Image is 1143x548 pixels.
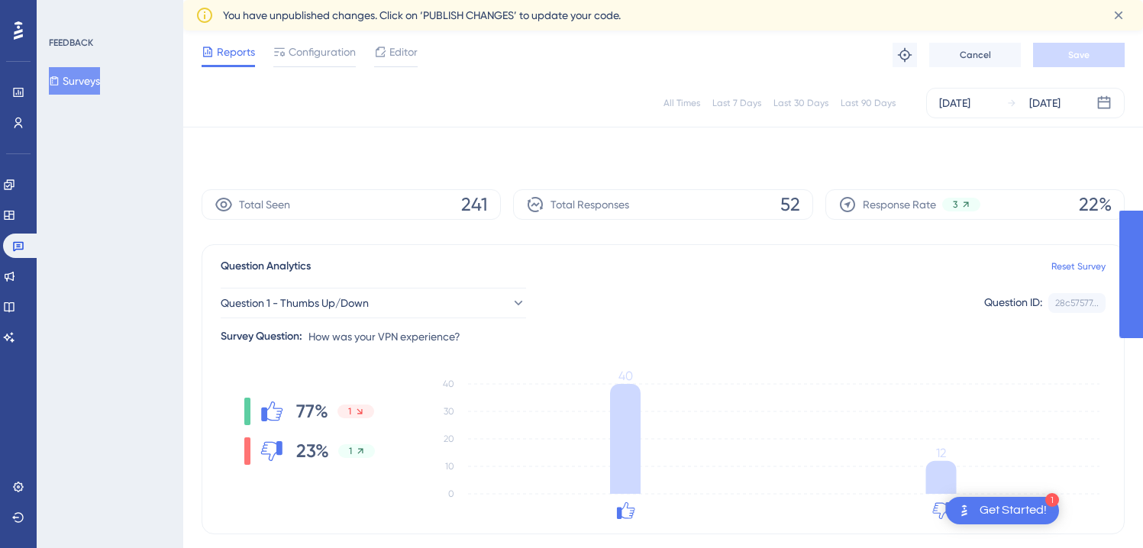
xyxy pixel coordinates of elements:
div: 1 [1045,493,1059,507]
div: FEEDBACK [49,37,93,49]
a: Reset Survey [1051,260,1106,272]
iframe: UserGuiding AI Assistant Launcher [1079,488,1125,533]
span: Question Analytics [221,257,311,276]
div: Last 7 Days [712,97,761,109]
div: Last 30 Days [773,97,828,109]
div: Get Started! [980,502,1047,519]
span: 241 [461,192,488,217]
span: Response Rate [863,195,936,214]
div: All Times [664,97,700,109]
img: launcher-image-alternative-text [955,501,973,520]
span: Question 1 - Thumbs Up/Down [221,294,369,312]
span: Configuration [289,43,356,61]
button: Surveys [49,67,100,95]
span: You have unpublished changes. Click on ‘PUBLISH CHANGES’ to update your code. [223,6,621,24]
tspan: 10 [445,461,454,472]
div: [DATE] [1029,94,1061,112]
span: 3 [953,198,957,211]
span: Total Seen [239,195,290,214]
span: 23% [296,439,329,463]
div: 28c57577... [1055,297,1099,309]
span: Cancel [960,49,991,61]
div: Survey Question: [221,327,302,346]
div: Question ID: [984,293,1042,313]
div: [DATE] [939,94,970,112]
span: Editor [389,43,418,61]
span: 22% [1079,192,1112,217]
tspan: 20 [444,434,454,444]
span: 52 [780,192,800,217]
span: Total Responses [551,195,629,214]
tspan: 40 [618,369,633,383]
button: Cancel [929,43,1021,67]
span: 1 [348,405,351,417]
span: 1 [349,445,352,457]
span: Save [1068,49,1090,61]
tspan: 12 [936,446,946,460]
div: Last 90 Days [841,97,896,109]
span: How was your VPN experience? [308,327,460,346]
span: 77% [296,399,328,424]
tspan: 30 [444,406,454,417]
button: Question 1 - Thumbs Up/Down [221,288,526,318]
div: Open Get Started! checklist, remaining modules: 1 [946,497,1059,524]
span: Reports [217,43,255,61]
tspan: 40 [443,379,454,389]
button: Save [1033,43,1125,67]
tspan: 0 [448,488,454,499]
